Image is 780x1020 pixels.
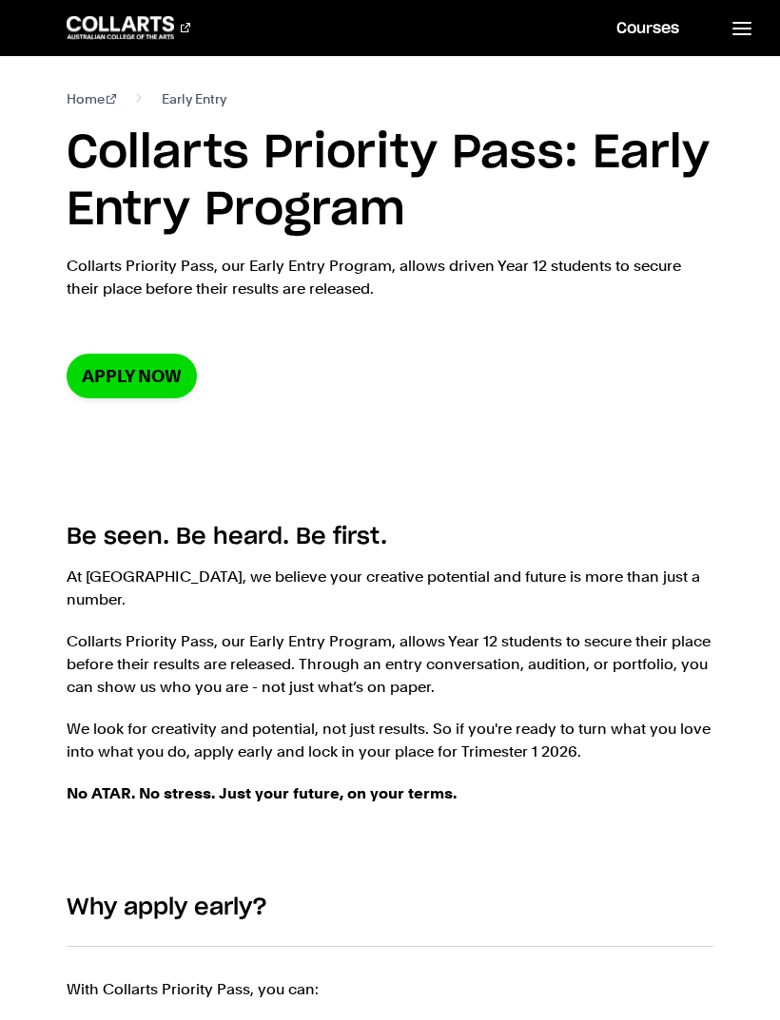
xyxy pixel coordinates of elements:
a: Apply now [67,354,197,398]
p: Collarts Priority Pass, our Early Entry Program, allows driven Year 12 students to secure their p... [67,255,714,300]
p: With Collarts Priority Pass, you can: [67,978,714,1001]
span: Collarts Priority Pass, our Early Entry Program, allows Year 12 students to secure their place be... [67,632,711,696]
span: Early Entry [162,87,226,110]
h1: Collarts Priority Pass: Early Entry Program [67,125,714,240]
p: We look for creativity and potential, not just results. So if you're ready to turn what you love ... [67,718,714,763]
a: Home [67,87,117,110]
span: Be seen. Be heard. Be first. [67,526,387,548]
strong: No ATAR. No stress. Just your future, on your terms. [67,784,457,802]
div: Go to homepage [67,16,190,39]
span: At [GEOGRAPHIC_DATA], we believe your creative potential and future is more than just a number. [67,568,700,608]
h2: Why apply early? [67,893,267,923]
